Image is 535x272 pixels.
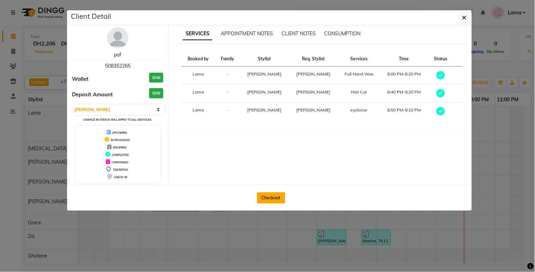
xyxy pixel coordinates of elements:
[380,67,428,85] td: 8:00 PM-8:20 PM
[181,67,215,85] td: Lama
[112,131,127,134] span: UPCOMING
[215,103,240,121] td: -
[296,107,330,113] span: [PERSON_NAME]
[342,107,376,113] div: eyebrow
[181,52,215,67] th: Booked by
[380,52,428,67] th: Time
[342,71,376,77] div: Full Hand Wax
[296,71,330,77] span: [PERSON_NAME]
[380,85,428,103] td: 8:40 PM-9:20 PM
[338,52,380,67] th: Services
[105,63,130,69] span: 508352265
[71,11,111,22] h5: Client Detail
[113,168,128,171] span: TENTATIVE
[215,67,240,85] td: -
[113,146,127,149] span: DROPPED
[183,28,212,40] span: SERVICES
[248,71,282,77] span: [PERSON_NAME]
[114,52,121,58] a: paf
[215,85,240,103] td: -
[380,103,428,121] td: 8:50 PM-9:10 PM
[111,161,128,164] span: CONFIRMED
[248,89,282,95] span: [PERSON_NAME]
[248,107,282,113] span: [PERSON_NAME]
[342,89,376,95] div: Hair Cut
[181,103,215,121] td: Lama
[149,88,163,98] h3: DH0
[72,91,113,99] span: Deposit Amount
[72,75,89,83] span: Wallet
[107,27,128,48] img: avatar
[215,52,240,67] th: Family
[296,89,330,95] span: [PERSON_NAME]
[324,30,361,37] span: CONSUMPTION
[221,30,273,37] span: APPOINTMENT NOTES
[240,52,289,67] th: Stylist
[111,138,130,142] span: IN PROGRESS
[114,175,127,179] span: CHECK-IN
[112,153,129,157] span: COMPLETED
[149,73,163,83] h3: DH0
[83,118,152,121] small: Change in status will apply to all services.
[257,192,285,204] button: Checkout
[281,30,316,37] span: CLIENT NOTES
[181,85,215,103] td: Lama
[289,52,338,67] th: Req. Stylist
[428,52,453,67] th: Status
